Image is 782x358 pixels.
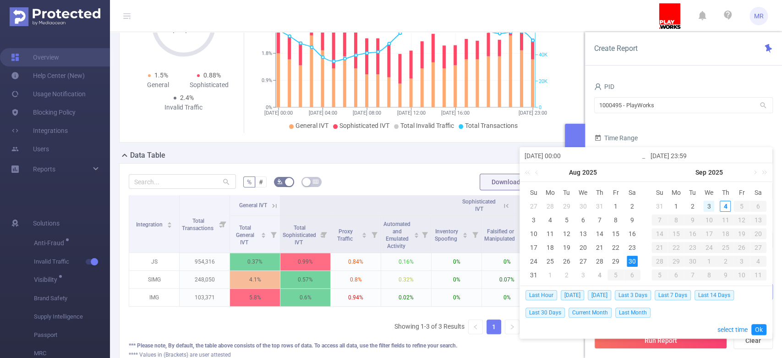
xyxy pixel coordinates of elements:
div: Sort [462,231,468,237]
button: Clear [733,332,773,349]
div: 21 [651,242,668,253]
div: 6 [577,215,588,226]
td: August 1, 2025 [607,199,624,213]
td: September 28, 2025 [651,254,668,268]
span: % [247,178,252,186]
p: 0.16% [381,253,431,270]
a: Next year (Control + right) [757,163,769,182]
td: October 9, 2025 [717,268,733,282]
span: Anti-Fraud [34,240,67,246]
a: 2025 [581,163,598,182]
td: September 22, 2025 [668,241,684,254]
th: Mon [668,186,684,199]
div: 14 [651,228,668,239]
a: Aug [568,163,581,182]
div: 18 [545,242,556,253]
td: September 18, 2025 [717,227,733,241]
span: Create Report [594,44,638,53]
div: 22 [610,242,621,253]
input: Start date [525,150,641,161]
i: icon: caret-down [463,234,468,237]
div: 27 [750,242,766,253]
div: 20 [750,228,766,239]
i: icon: user [594,83,602,90]
td: October 7, 2025 [684,268,701,282]
tspan: [DATE] 12:00 [397,110,426,116]
div: 11 [717,215,733,226]
div: 5 [561,215,572,226]
div: 28 [651,256,668,267]
span: Invalid Traffic [34,253,110,271]
div: 4 [720,201,731,212]
td: August 19, 2025 [558,241,575,254]
a: Usage Notification [11,85,86,103]
i: Filter menu [317,216,330,253]
i: icon: table [313,179,318,184]
div: 27 [577,256,588,267]
span: Proxy Traffic [337,228,354,242]
span: Falsified or Manipulated [484,228,516,242]
a: Previous month (PageUp) [533,163,541,182]
td: August 11, 2025 [542,227,558,241]
td: August 18, 2025 [542,241,558,254]
td: August 17, 2025 [525,241,542,254]
td: August 25, 2025 [542,254,558,268]
td: September 13, 2025 [750,213,766,227]
span: Mo [668,188,684,197]
tspan: 40K [539,52,547,58]
div: 18 [717,228,733,239]
div: 7 [594,215,605,226]
th: Tue [558,186,575,199]
div: 28 [545,201,556,212]
td: August 29, 2025 [607,254,624,268]
div: 3 [528,215,539,226]
td: September 3, 2025 [701,199,717,213]
td: September 12, 2025 [733,213,750,227]
td: August 12, 2025 [558,227,575,241]
td: October 5, 2025 [651,268,668,282]
td: October 1, 2025 [701,254,717,268]
td: August 30, 2025 [624,254,640,268]
th: Fri [733,186,750,199]
td: September 15, 2025 [668,227,684,241]
a: select time [717,321,748,338]
div: 15 [668,228,684,239]
div: 30 [684,256,701,267]
div: 23 [627,242,638,253]
div: 31 [594,201,605,212]
i: Filter menu [469,216,481,253]
td: August 22, 2025 [607,241,624,254]
td: August 16, 2025 [624,227,640,241]
div: 4 [545,215,556,226]
div: 2 [561,270,572,281]
span: Sa [624,188,640,197]
i: icon: caret-up [463,231,468,234]
span: Total Transactions [465,122,518,129]
div: 14 [594,228,605,239]
td: September 14, 2025 [651,227,668,241]
i: icon: caret-down [167,224,172,227]
span: We [575,188,591,197]
div: 12 [561,228,572,239]
tspan: 20K [539,78,547,84]
div: 20 [577,242,588,253]
span: Tu [684,188,701,197]
th: Sun [651,186,668,199]
div: 3 [733,256,750,267]
div: 6 [624,270,640,281]
td: September 23, 2025 [684,241,701,254]
span: Automated and Emulated Activity [383,221,410,249]
th: Thu [591,186,607,199]
td: September 8, 2025 [668,213,684,227]
td: September 24, 2025 [701,241,717,254]
th: Wed [575,186,591,199]
div: 31 [528,270,539,281]
div: 30 [627,256,638,267]
span: Time Range [594,134,638,142]
p: 954,316 [180,253,230,270]
div: 21 [594,242,605,253]
td: October 4, 2025 [750,254,766,268]
li: 1 [487,319,501,334]
i: Filter menu [368,216,381,253]
td: August 15, 2025 [607,227,624,241]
